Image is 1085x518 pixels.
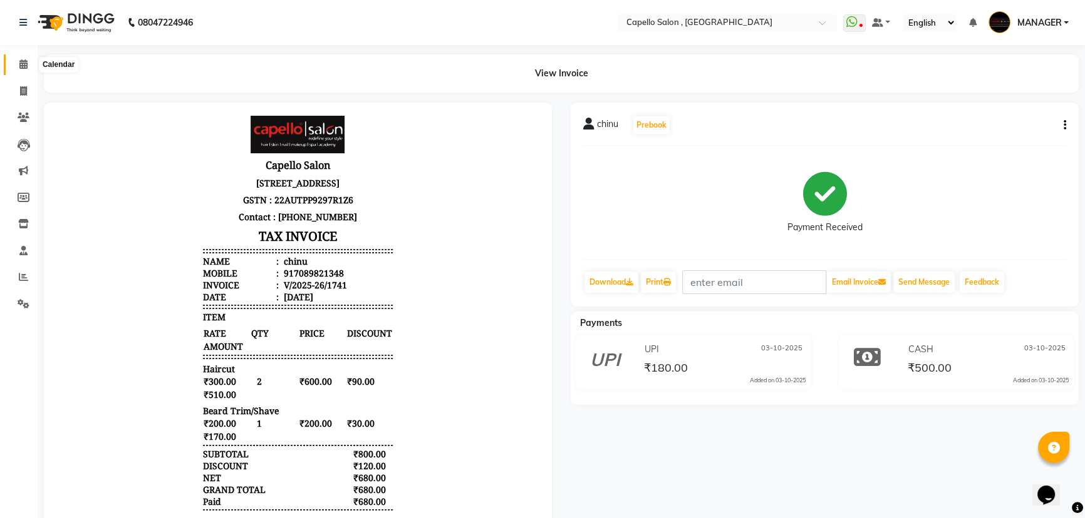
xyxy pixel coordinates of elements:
span: ₹90.00 [290,260,336,273]
b: 08047224946 [138,5,193,40]
span: CASH [908,343,933,356]
p: GSTN : 22AUTPP9297R1Z6 [147,76,336,93]
p: [STREET_ADDRESS] [147,59,336,76]
div: GRAND TOTAL [147,368,209,380]
div: Payment Received [787,221,863,234]
div: ₹680.00 [290,357,336,368]
span: chinu [597,118,618,135]
span: ₹180.00 [644,360,688,378]
span: DISCOUNT [290,211,336,225]
span: ₹200.00 [242,302,288,315]
span: 03-10-2025 [1024,343,1066,356]
a: Print [641,272,676,293]
span: QTY [194,211,241,225]
button: Email Invoice [827,272,891,293]
div: Added on 03-10-2025 [1013,376,1069,385]
span: PRICE [242,211,288,225]
span: Haircut [147,248,179,260]
span: ₹600.00 [242,260,288,273]
div: Invoice [147,164,222,176]
div: Paid [147,380,165,392]
span: : [220,140,222,152]
div: Date [147,176,222,188]
div: Added on 03-10-2025 [750,376,806,385]
div: NET [147,357,165,368]
div: ₹120.00 [290,345,336,357]
div: SUBTOTAL [147,333,192,345]
img: file_1663991269473.jpeg [194,1,288,38]
div: ₹680.00 [290,380,336,392]
div: DISCOUNT [147,345,192,357]
button: Prebook [633,116,670,134]
img: MANAGER [989,11,1010,33]
h3: TAX INVOICE [147,110,336,132]
span: Payments [580,317,622,328]
div: chinu [225,140,251,152]
span: ₹200.00 [147,302,193,315]
img: logo [32,5,118,40]
a: Feedback [960,272,1004,293]
span: ₹500.00 [908,360,952,378]
p: Please don't leave your belongings unattended. We are not responsible. Thank you. [147,403,336,439]
a: Download [584,272,638,293]
span: MANAGER [1017,16,1061,29]
span: : [220,176,222,188]
div: Generated By : at 03/10/2025 [147,439,336,450]
span: ITEM [147,196,169,208]
div: View Invoice [44,54,1079,93]
div: ₹800.00 [290,333,336,345]
div: V/2025-26/1741 [225,164,291,176]
span: ₹170.00 [147,315,193,328]
span: ₹510.00 [147,273,193,286]
div: [DATE] [225,176,257,188]
span: : [220,164,222,176]
div: Name [147,140,222,152]
div: Calendar [39,58,78,73]
button: Send Message [893,272,955,293]
span: ₹30.00 [290,302,336,315]
span: ₹300.00 [147,260,193,273]
p: Contact : [PHONE_NUMBER] [147,93,336,110]
span: 1 [194,302,241,315]
span: MANAGER [222,439,267,450]
div: Mobile [147,152,222,164]
span: AMOUNT [147,225,193,238]
iframe: chat widget [1032,468,1072,505]
span: RATE [147,211,193,225]
div: 917089821348 [225,152,288,164]
input: enter email [682,270,826,294]
span: Beard Trim/Shave [147,290,222,302]
span: UPI [645,343,659,356]
span: 03-10-2025 [761,343,802,356]
span: 2 [194,260,241,273]
span: : [220,152,222,164]
div: ₹680.00 [290,368,336,380]
h3: Capello Salon [147,41,336,59]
